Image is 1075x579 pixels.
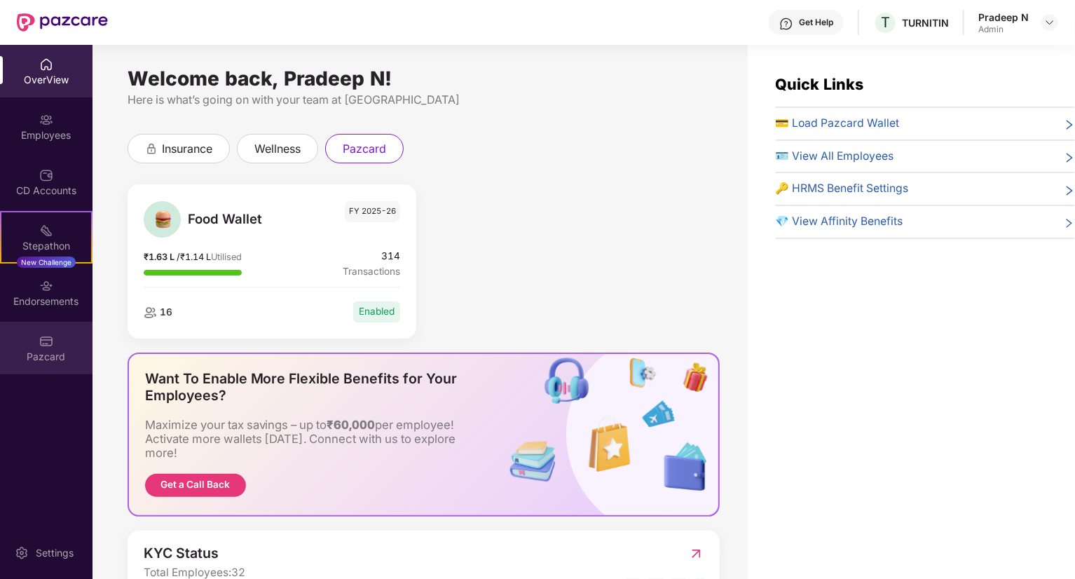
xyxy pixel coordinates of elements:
[149,206,176,233] img: Food Wallet
[39,279,53,293] img: svg+xml;base64,PHN2ZyBpZD0iRW5kb3JzZW1lbnRzIiB4bWxucz0iaHR0cDovL3d3dy53My5vcmcvMjAwMC9zdmciIHdpZH...
[343,249,400,264] span: 314
[776,148,894,165] span: 🪪 View All Employees
[978,24,1029,35] div: Admin
[776,180,909,198] span: 🔑 HRMS Benefit Settings
[39,334,53,348] img: svg+xml;base64,PHN2ZyBpZD0iUGF6Y2FyZCIgeG1sbnM9Imh0dHA6Ly93d3cudzMub3JnLzIwMDAvc3ZnIiB3aWR0aD0iMj...
[353,301,400,322] div: Enabled
[902,16,949,29] div: TURNITIN
[145,142,158,154] div: animation
[345,201,400,223] span: FY 2025-26
[39,57,53,71] img: svg+xml;base64,PHN2ZyBpZD0iSG9tZSIgeG1sbnM9Imh0dHA6Ly93d3cudzMub3JnLzIwMDAvc3ZnIiB3aWR0aD0iMjAiIG...
[776,115,900,132] span: 💳 Load Pazcard Wallet
[144,252,177,262] span: ₹1.63 L
[145,418,481,460] div: Maximize your tax savings – up to per employee! Activate more wallets [DATE]. Connect with us to ...
[1,239,91,253] div: Stepathon
[689,547,704,561] img: RedirectIcon
[39,168,53,182] img: svg+xml;base64,PHN2ZyBpZD0iQ0RfQWNjb3VudHMiIGRhdGEtbmFtZT0iQ0QgQWNjb3VudHMiIHhtbG5zPSJodHRwOi8vd3...
[17,13,108,32] img: New Pazcare Logo
[144,567,245,578] span: Total Employees: 32
[39,113,53,127] img: svg+xml;base64,PHN2ZyBpZD0iRW1wbG95ZWVzIiB4bWxucz0iaHR0cDovL3d3dy53My5vcmcvMjAwMC9zdmciIHdpZHRoPS...
[211,252,242,262] span: Utilised
[254,140,301,158] span: wellness
[128,73,720,84] div: Welcome back, Pradeep N!
[32,546,78,560] div: Settings
[343,140,386,158] span: pazcard
[978,11,1029,24] div: Pradeep N
[1044,17,1055,28] img: svg+xml;base64,PHN2ZyBpZD0iRHJvcGRvd24tMzJ4MzIiIHhtbG5zPSJodHRwOi8vd3d3LnczLm9yZy8yMDAwL3N2ZyIgd2...
[1064,183,1075,198] span: right
[39,224,53,238] img: svg+xml;base64,PHN2ZyB4bWxucz0iaHR0cDovL3d3dy53My5vcmcvMjAwMC9zdmciIHdpZHRoPSIyMSIgaGVpZ2h0PSIyMC...
[1064,151,1075,165] span: right
[157,306,172,318] span: 16
[145,474,246,497] button: Get a Call Back
[779,17,793,31] img: svg+xml;base64,PHN2ZyBpZD0iSGVscC0zMngzMiIgeG1sbnM9Imh0dHA6Ly93d3cudzMub3JnLzIwMDAvc3ZnIiB3aWR0aD...
[188,209,292,229] span: Food Wallet
[144,547,245,561] span: KYC Status
[327,418,376,432] b: ₹60,000
[128,91,720,109] div: Here is what’s going on with your team at [GEOGRAPHIC_DATA]
[162,140,212,158] span: insurance
[1064,216,1075,231] span: right
[881,14,890,31] span: T
[1064,118,1075,132] span: right
[177,252,211,262] span: / ₹1.14 L
[144,307,156,318] img: employeeIcon
[15,546,29,560] img: svg+xml;base64,PHN2ZyBpZD0iU2V0dGluZy0yMHgyMCIgeG1sbnM9Imh0dHA6Ly93d3cudzMub3JnLzIwMDAvc3ZnIiB3aW...
[776,213,903,231] span: 💎 View Affinity Benefits
[343,264,400,279] span: Transactions
[145,370,486,404] div: Want To Enable More Flexible Benefits for Your Employees?
[776,75,864,93] span: Quick Links
[17,257,76,268] div: New Challenge
[501,354,718,515] img: benefitsIcon
[799,17,833,28] div: Get Help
